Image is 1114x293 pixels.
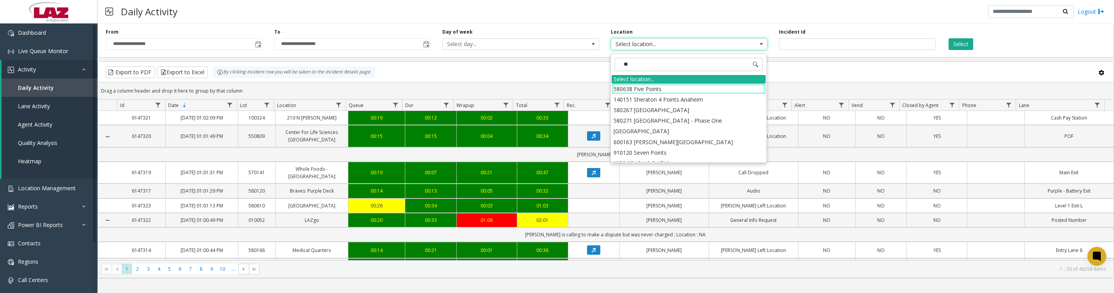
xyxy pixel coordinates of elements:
[1029,202,1109,209] a: Level 1 Exit-L
[456,102,474,109] span: Wrapup
[461,187,512,195] div: 00:05
[624,187,704,195] a: [PERSON_NAME]
[877,114,885,121] span: NO
[851,102,863,109] span: Vend
[552,100,562,110] a: Total Filter Menu
[18,157,41,165] span: Heatmap
[612,158,766,168] li: [GEOGRAPHIC_DATA]
[122,216,161,224] a: 6147322
[611,29,633,36] label: Location
[353,247,401,254] a: 00:14
[262,100,272,110] a: Lot Filter Menu
[522,202,564,209] div: 01:03
[18,66,36,73] span: Activity
[2,115,98,134] a: Agent Activity
[912,202,962,209] a: NO
[522,187,564,195] a: 00:32
[522,132,564,140] a: 00:34
[461,169,512,176] a: 00:21
[280,216,343,224] a: LAZgo
[1092,100,1103,110] a: Lane Filter Menu
[933,217,941,223] span: NO
[122,132,161,140] a: 6147320
[98,100,1114,260] div: Data table
[170,187,233,195] a: [DATE] 01:01:29 PM
[105,2,113,21] img: pageIcon
[18,29,46,36] span: Dashboard
[170,202,233,209] a: [DATE] 01:01:13 PM
[714,169,793,176] a: Call Dropped
[410,247,452,254] a: 00:21
[860,169,902,176] a: NO
[353,202,401,209] a: 00:26
[224,100,235,110] a: Date Filter Menu
[714,202,793,209] a: [PERSON_NAME] Left Location
[18,239,41,247] span: Contacts
[18,184,76,192] span: Location Management
[18,258,38,265] span: Regions
[353,132,401,140] div: 00:15
[170,132,233,140] a: [DATE] 01:01:49 PM
[8,204,14,210] img: 'icon'
[443,39,568,50] span: Select day...
[122,202,161,209] a: 6147323
[353,114,401,121] a: 00:19
[243,114,271,121] a: 100324
[2,97,98,115] a: Lane Activity
[353,187,401,195] div: 00:14
[280,165,343,180] a: Whole Foods - [GEOGRAPHIC_DATA]
[624,169,704,176] a: [PERSON_NAME]
[1029,169,1109,176] a: Main Exit
[410,187,452,195] a: 00:13
[522,169,564,176] a: 00:47
[860,114,902,121] a: NO
[461,247,512,254] div: 00:01
[122,264,132,274] span: Page 1
[154,264,164,274] span: Page 4
[522,114,564,121] a: 00:33
[157,66,208,78] button: Export to Excel
[947,100,957,110] a: Closed by Agent Filter Menu
[836,100,847,110] a: Alert Filter Menu
[714,216,793,224] a: General Info Request
[353,169,401,176] a: 00:19
[213,66,375,78] div: By clicking Incident row you will be taken to the incident details page.
[803,114,851,121] a: NO
[912,132,962,140] a: YES
[522,247,564,254] a: 00:36
[612,147,766,158] li: 910120 Seven Points
[175,264,185,274] span: Page 6
[2,60,98,79] a: Activity
[2,152,98,170] a: Heatmap
[153,100,163,110] a: Id Filter Menu
[860,187,902,195] a: NO
[243,216,271,224] a: 010052
[280,114,343,121] a: 210 N [PERSON_NAME]
[2,134,98,152] a: Quality Analysis
[410,216,452,224] div: 00:33
[243,247,271,254] a: 580166
[877,133,885,139] span: NO
[117,227,1114,242] td: [PERSON_NAME] is calling to make a dispute but was never charged ; Location : NA
[461,202,512,209] a: 00:03
[410,169,452,176] div: 00:07
[860,247,902,254] a: NO
[410,132,452,140] a: 00:15
[264,266,1106,272] kendo-pager-info: 1 - 30 of 48258 items
[18,121,52,128] span: Agent Activity
[887,100,898,110] a: Vend Filter Menu
[612,137,766,147] li: 600163 [PERSON_NAME][GEOGRAPHIC_DATA]
[714,247,793,254] a: [PERSON_NAME] Left Location
[353,216,401,224] div: 00:20
[98,217,117,223] a: Collapse Details
[611,39,736,50] span: Select location...
[803,202,851,209] a: NO
[612,84,766,94] li: 580638 Five Points
[1078,7,1104,16] a: Logout
[441,100,451,110] a: Dur Filter Menu
[803,169,851,176] a: NO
